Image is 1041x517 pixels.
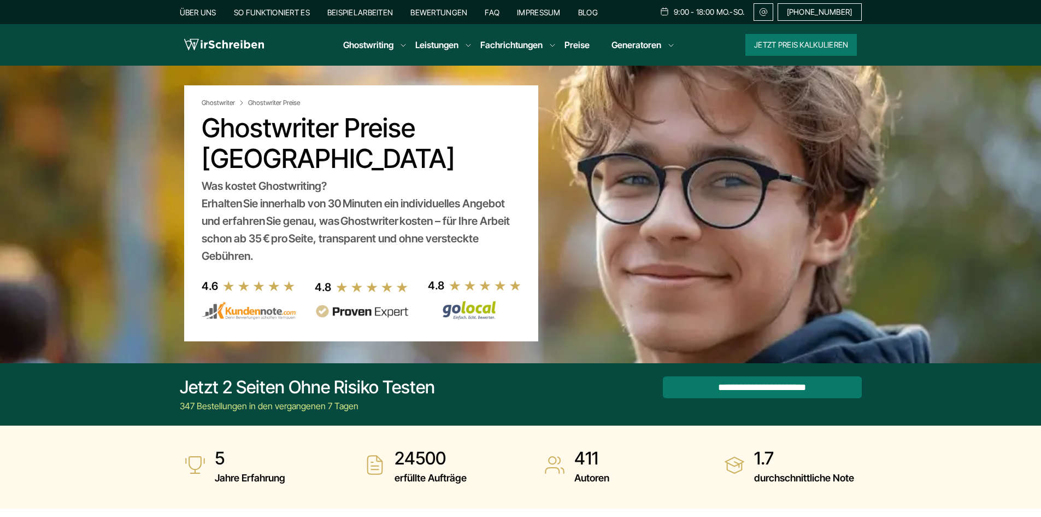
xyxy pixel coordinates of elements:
[778,3,862,21] a: [PHONE_NUMBER]
[754,448,854,469] strong: 1.7
[336,281,409,293] img: stars
[202,177,521,265] div: Was kostet Ghostwriting? Erhalten Sie innerhalb von 30 Minuten ein individuelles Angebot und erfa...
[215,448,285,469] strong: 5
[184,37,264,53] img: logo wirschreiben
[485,8,499,17] a: FAQ
[754,469,854,487] span: durchschnittliche Note
[234,8,310,17] a: So funktioniert es
[428,300,522,320] img: Wirschreiben Bewertungen
[395,469,467,487] span: erfüllte Aufträge
[410,8,467,17] a: Bewertungen
[315,278,331,296] div: 4.8
[574,469,609,487] span: Autoren
[574,448,609,469] strong: 411
[745,34,857,56] button: Jetzt Preis kalkulieren
[578,8,598,17] a: Blog
[517,8,561,17] a: Impressum
[758,8,768,16] img: Email
[315,305,409,318] img: provenexpert reviews
[202,301,296,320] img: kundennote
[660,7,669,16] img: Schedule
[202,277,218,295] div: 4.6
[395,448,467,469] strong: 24500
[180,399,435,413] div: 347 Bestellungen in den vergangenen 7 Tagen
[248,98,300,107] span: Ghostwriter Preise
[480,38,543,51] a: Fachrichtungen
[415,38,458,51] a: Leistungen
[327,8,393,17] a: Beispielarbeiten
[222,280,296,292] img: stars
[202,98,246,107] a: Ghostwriter
[674,8,745,16] span: 9:00 - 18:00 Mo.-So.
[724,454,745,476] img: durchschnittliche Note
[544,454,566,476] img: Autoren
[184,454,206,476] img: Jahre Erfahrung
[611,38,661,51] a: Generatoren
[787,8,852,16] span: [PHONE_NUMBER]
[202,113,521,174] h1: Ghostwriter Preise [GEOGRAPHIC_DATA]
[449,280,522,292] img: stars
[364,454,386,476] img: erfüllte Aufträge
[215,469,285,487] span: Jahre Erfahrung
[343,38,393,51] a: Ghostwriting
[428,277,444,294] div: 4.8
[180,376,435,398] div: Jetzt 2 Seiten ohne Risiko testen
[180,8,216,17] a: Über uns
[564,39,590,50] a: Preise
